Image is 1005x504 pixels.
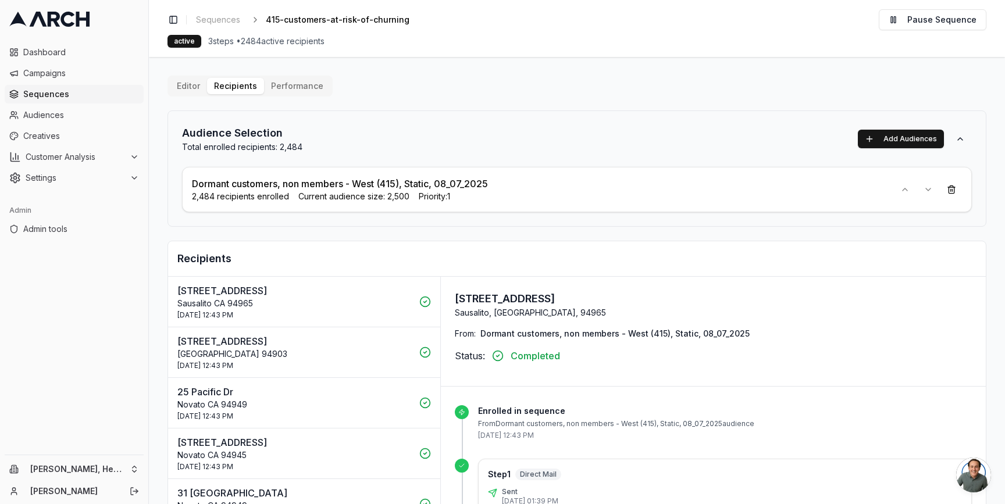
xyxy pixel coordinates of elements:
[182,141,302,153] p: Total enrolled recipients: 2,484
[5,220,144,238] a: Admin tools
[5,43,144,62] a: Dashboard
[419,191,450,202] span: Priority: 1
[5,127,144,145] a: Creatives
[168,277,440,327] button: [STREET_ADDRESS]Sausalito CA 94965[DATE] 12:43 PM
[455,328,476,339] span: From:
[5,169,144,187] button: Settings
[207,78,264,94] button: Recipients
[177,435,412,449] p: [STREET_ADDRESS]
[5,64,144,83] a: Campaigns
[5,460,144,478] button: [PERSON_NAME], Heating, Cooling and Drains
[5,201,144,220] div: Admin
[478,431,972,440] p: [DATE] 12:43 PM
[298,191,409,202] span: Current audience size: 2,500
[266,14,409,26] span: 415-customers-at-risk-of-churning
[177,251,977,267] h2: Recipients
[177,385,412,399] p: 25 Pacific Dr
[23,88,139,100] span: Sequences
[515,469,561,480] span: Direct Mail
[168,327,440,377] button: [STREET_ADDRESS][GEOGRAPHIC_DATA] 94903[DATE] 12:43 PM
[177,462,233,471] span: [DATE] 12:43 PM
[177,486,412,500] p: 31 [GEOGRAPHIC_DATA]
[5,106,144,124] a: Audiences
[192,177,488,191] p: Dormant customers, non members - West (415), Static, 08_07_2025
[23,223,139,235] span: Admin tools
[168,378,440,428] button: 25 Pacific DrNovato CA 94949[DATE] 12:43 PM
[177,298,412,309] p: Sausalito CA 94965
[30,485,117,497] a: [PERSON_NAME]
[170,78,207,94] button: Editor
[177,284,412,298] p: [STREET_ADDRESS]
[5,148,144,166] button: Customer Analysis
[196,14,240,26] span: Sequences
[26,151,125,163] span: Customer Analysis
[478,419,972,428] p: From Dormant customers, non members - West (415), Static, 08_07_2025 audience
[177,348,412,360] p: [GEOGRAPHIC_DATA] 94903
[264,78,330,94] button: Performance
[192,191,289,202] span: 2,484 recipients enrolled
[177,361,233,370] span: [DATE] 12:43 PM
[177,412,233,421] span: [DATE] 12:43 PM
[488,469,511,480] p: Step 1
[455,291,606,307] p: [STREET_ADDRESS]
[177,310,233,320] span: [DATE] 12:43 PM
[879,9,986,30] button: Pause Sequence
[168,428,440,478] button: [STREET_ADDRESS]Novato CA 94945[DATE] 12:43 PM
[182,125,302,141] h2: Audience Selection
[26,172,125,184] span: Settings
[502,487,558,496] p: Sent
[956,457,991,492] a: Open chat
[511,349,560,363] span: Completed
[167,35,201,48] div: active
[23,47,139,58] span: Dashboard
[480,328,750,339] span: Dormant customers, non members - West (415), Static, 08_07_2025
[177,334,412,348] p: [STREET_ADDRESS]
[126,483,142,499] button: Log out
[191,12,428,28] nav: breadcrumb
[455,307,606,319] p: Sausalito, [GEOGRAPHIC_DATA], 94965
[23,130,139,142] span: Creatives
[5,85,144,103] a: Sequences
[23,109,139,121] span: Audiences
[478,405,972,417] p: Enrolled in sequence
[23,67,139,79] span: Campaigns
[455,349,485,363] span: Status:
[191,12,245,28] a: Sequences
[177,399,412,410] p: Novato CA 94949
[208,35,325,47] span: 3 steps • 2484 active recipients
[858,130,944,148] button: Add Audiences
[177,449,412,461] p: Novato CA 94945
[30,464,125,474] span: [PERSON_NAME], Heating, Cooling and Drains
